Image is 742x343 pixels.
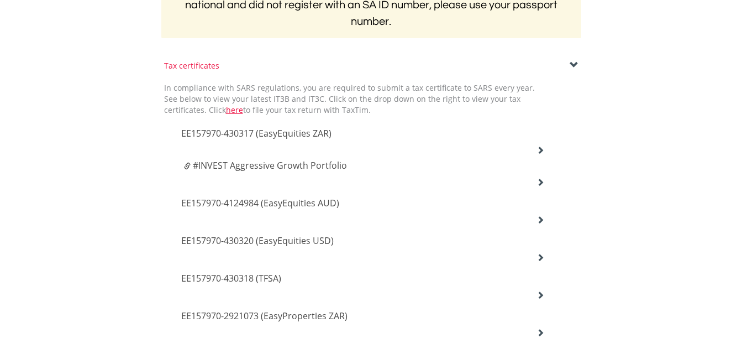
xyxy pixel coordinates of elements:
span: Click to file your tax return with TaxTim. [209,105,371,115]
div: Tax certificates [164,60,578,71]
span: EE157970-430320 (EasyEquities USD) [181,235,334,247]
a: here [226,105,243,115]
span: EE157970-430317 (EasyEquities ZAR) [181,127,331,139]
span: In compliance with SARS regulations, you are required to submit a tax certificate to SARS every y... [164,82,535,115]
span: EE157970-2921073 (EasyProperties ZAR) [181,310,348,322]
span: EE157970-430318 (TFSA) [181,272,281,284]
span: #INVEST Aggressive Growth Portfolio [193,159,347,171]
span: EE157970-4124984 (EasyEquities AUD) [181,197,339,209]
